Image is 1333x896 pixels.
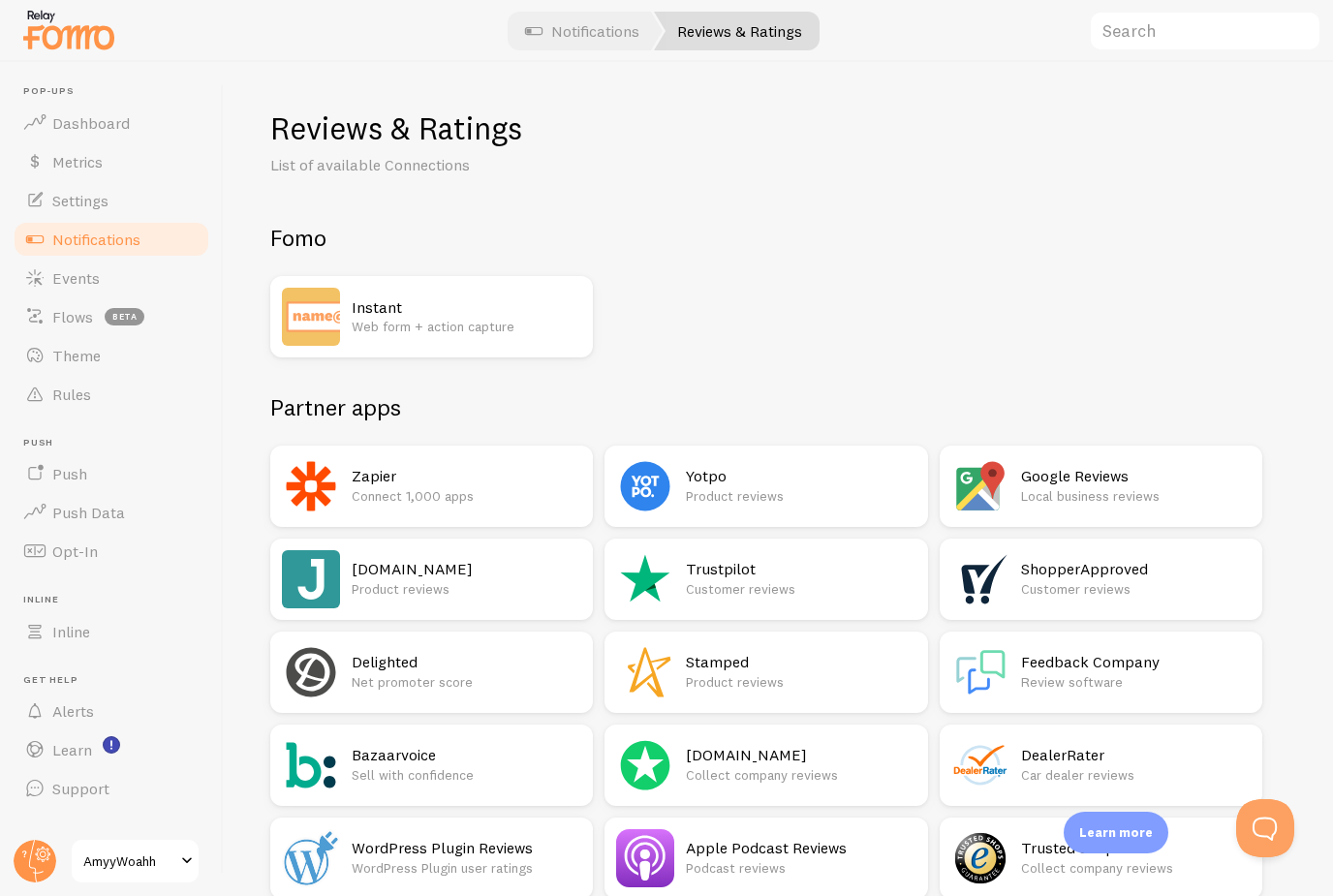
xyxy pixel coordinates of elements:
h2: Google Reviews [1021,466,1251,486]
h2: Instant [352,297,581,318]
div: Learn more [1064,812,1168,853]
p: Podcast reviews [686,858,915,878]
h2: Zapier [352,466,581,486]
span: Events [52,268,100,288]
h1: Reviews & Ratings [270,108,1286,148]
p: Review software [1021,672,1251,692]
p: WordPress Plugin user ratings [352,858,581,878]
span: Inline [23,594,211,606]
a: Metrics [12,142,211,181]
img: Apple Podcast Reviews [616,829,674,887]
a: Learn [12,730,211,769]
img: DealerRater [951,736,1009,794]
h2: [DOMAIN_NAME] [352,559,581,579]
p: Local business reviews [1021,486,1251,506]
a: Push Data [12,493,211,532]
img: Zapier [282,457,340,515]
p: Net promoter score [352,672,581,692]
h2: Yotpo [686,466,915,486]
img: Google Reviews [951,457,1009,515]
p: Product reviews [352,579,581,599]
iframe: Help Scout Beacon - Open [1236,799,1294,857]
p: List of available Connections [270,154,735,176]
p: Collect company reviews [686,765,915,785]
p: Customer reviews [686,579,915,599]
a: Rules [12,375,211,414]
span: Metrics [52,152,103,171]
span: Learn [52,740,92,759]
span: Rules [52,385,91,404]
span: Get Help [23,674,211,687]
img: Bazaarvoice [282,736,340,794]
span: Inline [52,622,90,641]
span: Support [52,779,109,798]
img: Trusted Shops [951,829,1009,887]
svg: <p>Watch New Feature Tutorials!</p> [103,736,120,754]
p: Sell with confidence [352,765,581,785]
a: Opt-In [12,532,211,571]
span: Pop-ups [23,85,211,98]
img: Judge.me [282,550,340,608]
img: Instant [282,288,340,346]
h2: Trustpilot [686,559,915,579]
img: Reviews.io [616,736,674,794]
a: Notifications [12,220,211,259]
span: Settings [52,191,108,210]
img: Stamped [616,643,674,701]
a: Dashboard [12,104,211,142]
p: Web form + action capture [352,317,581,336]
h2: Fomo [270,223,1262,253]
a: Inline [12,612,211,651]
a: Support [12,769,211,808]
p: Product reviews [686,672,915,692]
span: Flows [52,307,93,326]
a: AmyyWoahh [70,838,201,884]
h2: DealerRater [1021,745,1251,765]
p: Connect 1,000 apps [352,486,581,506]
a: Flows beta [12,297,211,336]
img: Trustpilot [616,550,674,608]
h2: [DOMAIN_NAME] [686,745,915,765]
span: Opt-In [52,541,98,561]
span: beta [105,308,144,325]
p: Learn more [1079,823,1153,842]
p: Car dealer reviews [1021,765,1251,785]
h2: ShopperApproved [1021,559,1251,579]
h2: Stamped [686,652,915,672]
h2: Feedback Company [1021,652,1251,672]
span: Theme [52,346,101,365]
a: Events [12,259,211,297]
h2: Delighted [352,652,581,672]
a: Push [12,454,211,493]
span: Alerts [52,701,94,721]
p: Collect company reviews [1021,858,1251,878]
img: ShopperApproved [951,550,1009,608]
img: Yotpo [616,457,674,515]
span: Push [23,437,211,449]
span: Push Data [52,503,125,522]
img: Feedback Company [951,643,1009,701]
h2: Bazaarvoice [352,745,581,765]
a: Theme [12,336,211,375]
span: Notifications [52,230,140,249]
p: Product reviews [686,486,915,506]
h2: Apple Podcast Reviews [686,838,915,858]
h2: Partner apps [270,392,1262,422]
a: Settings [12,181,211,220]
span: Push [52,464,87,483]
img: fomo-relay-logo-orange.svg [20,5,117,54]
h2: Trusted Shops [1021,838,1251,858]
h2: WordPress Plugin Reviews [352,838,581,858]
img: Delighted [282,643,340,701]
p: Customer reviews [1021,579,1251,599]
span: AmyyWoahh [83,850,175,873]
a: Alerts [12,692,211,730]
img: WordPress Plugin Reviews [282,829,340,887]
span: Dashboard [52,113,130,133]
